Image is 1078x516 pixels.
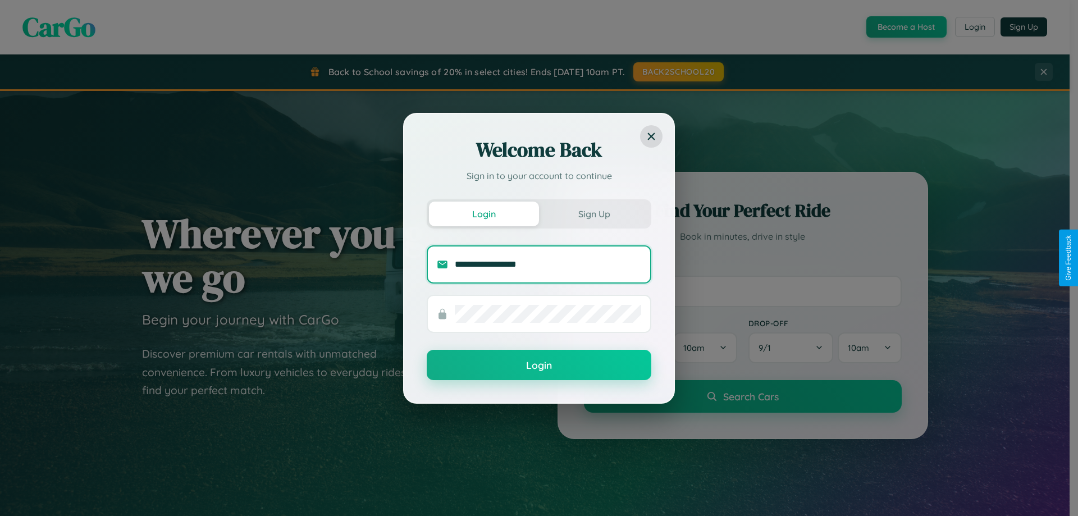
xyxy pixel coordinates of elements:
[539,202,649,226] button: Sign Up
[427,169,651,182] p: Sign in to your account to continue
[427,136,651,163] h2: Welcome Back
[1065,235,1072,281] div: Give Feedback
[427,350,651,380] button: Login
[429,202,539,226] button: Login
